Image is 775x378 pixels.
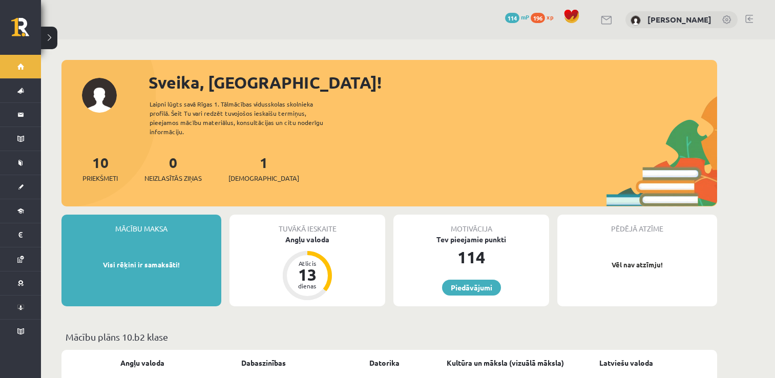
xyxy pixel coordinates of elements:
a: Rīgas 1. Tālmācības vidusskola [11,18,41,44]
span: xp [547,13,553,21]
a: Datorika [369,358,400,368]
div: dienas [292,283,323,289]
a: Kultūra un māksla (vizuālā māksla) [447,358,564,368]
a: Piedāvājumi [442,280,501,296]
a: 10Priekšmeti [82,153,118,183]
p: Mācību plāns 10.b2 klase [66,330,713,344]
a: Angļu valoda Atlicis 13 dienas [229,234,385,302]
a: [PERSON_NAME] [647,14,711,25]
a: Angļu valoda [120,358,164,368]
span: Priekšmeti [82,173,118,183]
div: Tev pieejamie punkti [393,234,549,245]
a: 196 xp [531,13,558,21]
a: 114 mP [505,13,529,21]
span: 196 [531,13,545,23]
div: Pēdējā atzīme [557,215,717,234]
div: Mācību maksa [61,215,221,234]
div: Atlicis [292,260,323,266]
a: Latviešu valoda [599,358,653,368]
div: 114 [393,245,549,269]
span: mP [521,13,529,21]
p: Visi rēķini ir samaksāti! [67,260,216,270]
div: Angļu valoda [229,234,385,245]
span: [DEMOGRAPHIC_DATA] [228,173,299,183]
div: Sveika, [GEOGRAPHIC_DATA]! [149,70,717,95]
p: Vēl nav atzīmju! [562,260,712,270]
span: 114 [505,13,519,23]
div: Laipni lūgts savā Rīgas 1. Tālmācības vidusskolas skolnieka profilā. Šeit Tu vari redzēt tuvojošo... [150,99,341,136]
img: Melānija Nemane [631,15,641,26]
a: 1[DEMOGRAPHIC_DATA] [228,153,299,183]
div: Tuvākā ieskaite [229,215,385,234]
div: Motivācija [393,215,549,234]
a: Dabaszinības [241,358,286,368]
span: Neizlasītās ziņas [144,173,202,183]
a: 0Neizlasītās ziņas [144,153,202,183]
div: 13 [292,266,323,283]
